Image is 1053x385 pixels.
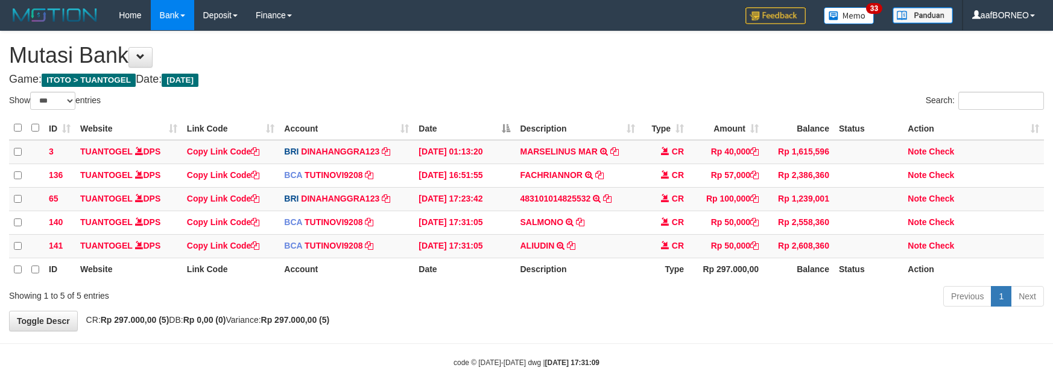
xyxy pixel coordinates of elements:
th: ID [44,258,75,281]
th: Website [75,258,182,281]
td: [DATE] 17:31:05 [414,234,515,258]
td: Rp 57,000 [689,164,764,187]
a: Check [929,147,954,156]
a: TUANTOGEL [80,241,133,250]
th: Action [903,258,1044,281]
th: Date: activate to sort column descending [414,116,515,140]
a: Next [1011,286,1044,307]
th: Website: activate to sort column ascending [75,116,182,140]
th: Link Code: activate to sort column ascending [182,116,279,140]
a: Copy Link Code [187,194,260,203]
h1: Mutasi Bank [9,43,1044,68]
a: DINAHANGGRA123 [301,147,379,156]
td: Rp 100,000 [689,187,764,211]
span: 136 [49,170,63,180]
small: code © [DATE]-[DATE] dwg | [454,358,599,367]
td: Rp 40,000 [689,140,764,164]
a: Copy Rp 40,000 to clipboard [750,147,759,156]
a: Copy 483101014825532 to clipboard [603,194,612,203]
td: DPS [75,164,182,187]
th: Status [834,258,903,281]
a: Copy FACHRIANNOR to clipboard [595,170,604,180]
td: [DATE] 17:31:05 [414,211,515,234]
img: panduan.png [893,7,953,24]
th: Account: activate to sort column ascending [279,116,414,140]
td: DPS [75,211,182,234]
span: BCA [284,170,302,180]
a: Note [908,194,926,203]
td: [DATE] 16:51:55 [414,164,515,187]
td: DPS [75,140,182,164]
a: Copy MARSELINUS MAR to clipboard [610,147,619,156]
strong: Rp 297.000,00 (5) [101,315,169,325]
span: CR [672,241,684,250]
a: TUANTOGEL [80,170,133,180]
img: Button%20Memo.svg [824,7,874,24]
a: Note [908,241,926,250]
a: Copy TUTINOVI9208 to clipboard [365,170,373,180]
th: Link Code [182,258,279,281]
span: 141 [49,241,63,250]
a: Note [908,217,926,227]
span: 140 [49,217,63,227]
th: Action: activate to sort column ascending [903,116,1044,140]
a: Copy Rp 50,000 to clipboard [750,217,759,227]
th: Type [640,258,689,281]
a: MARSELINUS MAR [520,147,597,156]
a: TUTINOVI9208 [305,170,362,180]
th: Rp 297.000,00 [689,258,764,281]
th: Amount: activate to sort column ascending [689,116,764,140]
th: Description: activate to sort column ascending [515,116,640,140]
a: SALMONO [520,217,563,227]
a: Check [929,170,954,180]
img: MOTION_logo.png [9,6,101,24]
span: 33 [866,3,882,14]
th: Balance [764,116,834,140]
span: BRI [284,194,299,203]
td: DPS [75,234,182,258]
span: CR [672,170,684,180]
span: CR [672,147,684,156]
th: Balance [764,258,834,281]
img: Feedback.jpg [745,7,806,24]
td: Rp 2,558,360 [764,211,834,234]
a: Toggle Descr [9,311,78,331]
span: BRI [284,147,299,156]
span: ITOTO > TUANTOGEL [42,74,136,87]
a: Check [929,194,954,203]
a: TUANTOGEL [80,194,133,203]
label: Search: [926,92,1044,110]
span: CR [672,194,684,203]
input: Search: [958,92,1044,110]
a: TUTINOVI9208 [305,217,362,227]
td: Rp 1,615,596 [764,140,834,164]
span: CR: DB: Variance: [80,315,330,325]
a: FACHRIANNOR [520,170,582,180]
a: Copy Link Code [187,217,260,227]
th: ID: activate to sort column ascending [44,116,75,140]
strong: [DATE] 17:31:09 [545,358,599,367]
a: Copy Link Code [187,147,260,156]
strong: Rp 297.000,00 (5) [261,315,330,325]
td: Rp 2,386,360 [764,164,834,187]
a: Copy Rp 100,000 to clipboard [750,194,759,203]
a: Copy Link Code [187,241,260,250]
select: Showentries [30,92,75,110]
a: Copy ALIUDIN to clipboard [567,241,575,250]
td: DPS [75,187,182,211]
span: [DATE] [162,74,198,87]
td: Rp 50,000 [689,211,764,234]
a: TUTINOVI9208 [305,241,362,250]
label: Show entries [9,92,101,110]
a: Check [929,217,954,227]
td: Rp 50,000 [689,234,764,258]
th: Status [834,116,903,140]
th: Type: activate to sort column ascending [640,116,689,140]
a: Check [929,241,954,250]
strong: Rp 0,00 (0) [183,315,226,325]
a: ALIUDIN [520,241,554,250]
span: BCA [284,217,302,227]
a: TUANTOGEL [80,217,133,227]
a: DINAHANGGRA123 [301,194,379,203]
span: 65 [49,194,58,203]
